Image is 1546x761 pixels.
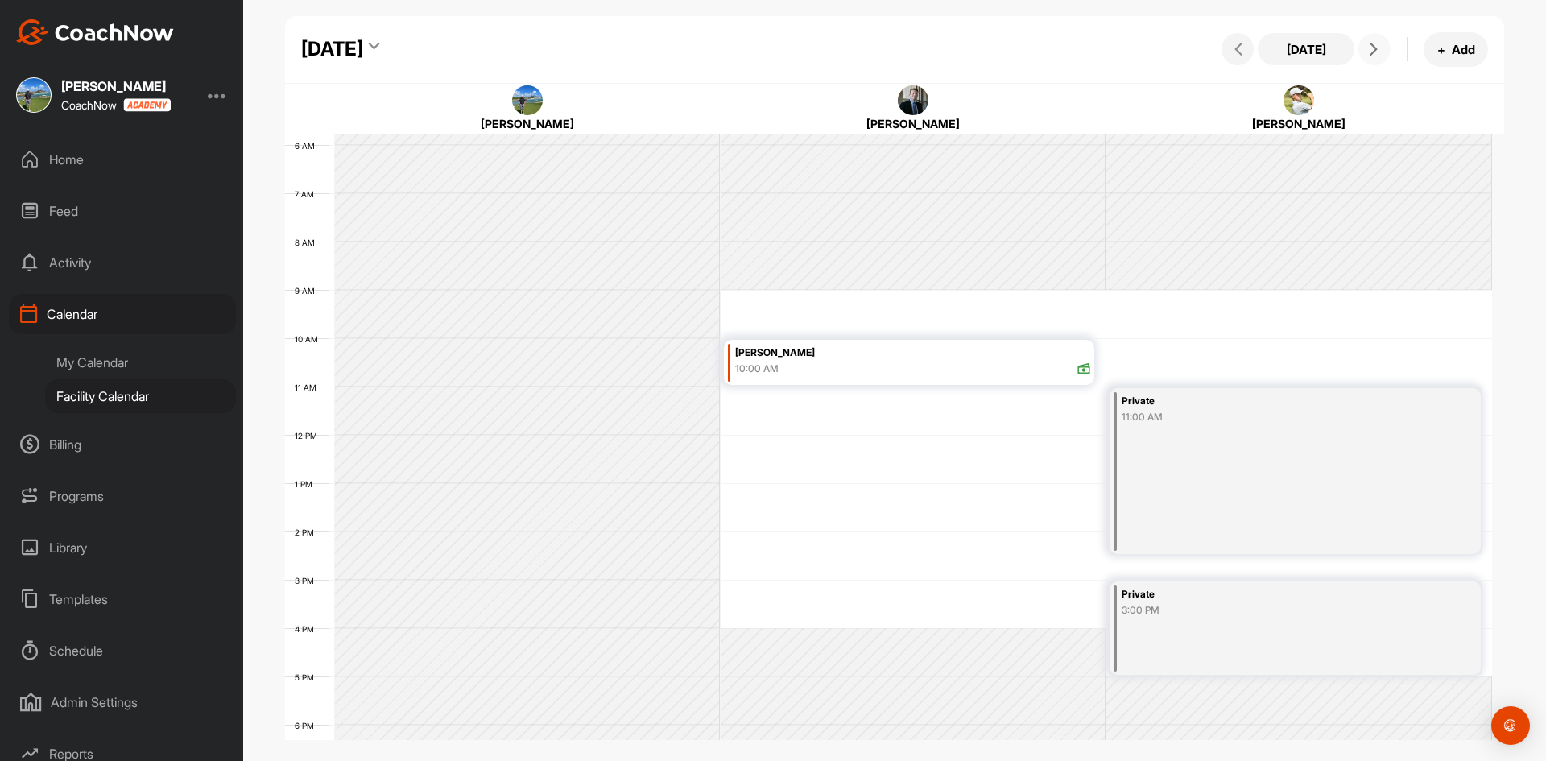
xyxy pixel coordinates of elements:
[735,344,1090,362] div: [PERSON_NAME]
[9,631,236,671] div: Schedule
[45,379,236,413] div: Facility Calendar
[285,383,333,392] div: 11 AM
[9,294,236,334] div: Calendar
[9,191,236,231] div: Feed
[285,431,333,440] div: 12 PM
[735,362,779,376] div: 10:00 AM
[1284,85,1314,116] img: square_bf7859e20590ec39289146fdd3ba7141.jpg
[285,672,330,682] div: 5 PM
[9,527,236,568] div: Library
[9,139,236,180] div: Home
[1437,41,1445,58] span: +
[285,527,330,537] div: 2 PM
[1258,33,1354,65] button: [DATE]
[285,286,331,296] div: 9 AM
[285,479,329,489] div: 1 PM
[16,77,52,113] img: square_fdde8eca5a127bd80392ed3015071003.jpg
[1424,32,1488,67] button: +Add
[285,238,331,247] div: 8 AM
[61,80,171,93] div: [PERSON_NAME]
[45,345,236,379] div: My Calendar
[898,85,928,116] img: square_3bc242d1ed4af5e38e358c434647fa13.jpg
[9,424,236,465] div: Billing
[1122,585,1412,604] div: Private
[9,242,236,283] div: Activity
[16,19,174,45] img: CoachNow
[123,98,171,112] img: CoachNow acadmey
[9,579,236,619] div: Templates
[1491,706,1530,745] div: Open Intercom Messenger
[9,682,236,722] div: Admin Settings
[285,576,330,585] div: 3 PM
[285,334,334,344] div: 10 AM
[1122,603,1412,618] div: 3:00 PM
[1122,392,1412,411] div: Private
[285,189,330,199] div: 7 AM
[9,476,236,516] div: Programs
[285,721,330,730] div: 6 PM
[285,624,330,634] div: 4 PM
[1138,115,1460,132] div: [PERSON_NAME]
[1122,410,1412,424] div: 11:00 AM
[752,115,1074,132] div: [PERSON_NAME]
[512,85,543,116] img: square_fdde8eca5a127bd80392ed3015071003.jpg
[61,98,171,112] div: CoachNow
[301,35,363,64] div: [DATE]
[366,115,688,132] div: [PERSON_NAME]
[285,141,331,151] div: 6 AM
